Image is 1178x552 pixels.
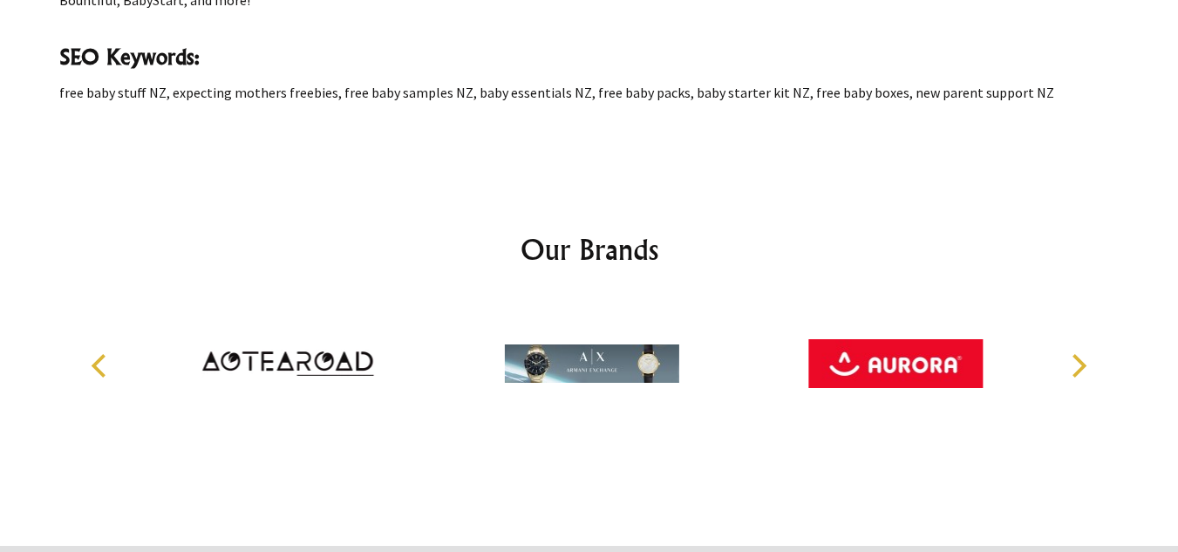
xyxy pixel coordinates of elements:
[73,228,1106,270] h2: Our Brands
[1059,347,1097,385] button: Next
[505,298,679,429] img: Armani Exchange
[59,82,1120,103] p: free baby stuff NZ, expecting mothers freebies, free baby samples NZ, baby essentials NZ, free ba...
[59,44,201,70] strong: SEO Keywords:
[82,347,120,385] button: Previous
[201,298,375,429] img: Aotearoad
[808,298,983,429] img: Aurora World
